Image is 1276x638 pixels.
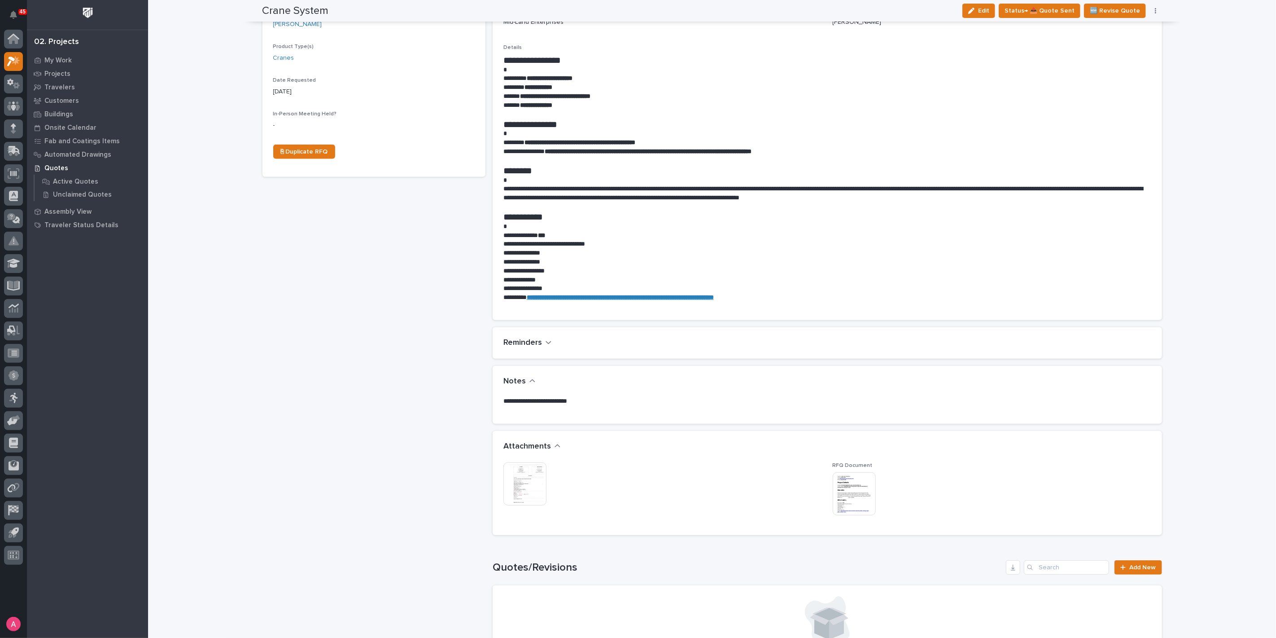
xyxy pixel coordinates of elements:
[962,4,995,18] button: Edit
[44,84,75,92] p: Travelers
[35,188,148,201] a: Unclaimed Quotes
[27,205,148,218] a: Assembly View
[27,134,148,148] a: Fab and Coatings Items
[503,442,561,452] button: Attachments
[44,137,120,145] p: Fab and Coatings Items
[53,191,112,199] p: Unclaimed Quotes
[273,78,316,83] span: Date Requested
[503,442,551,452] h2: Attachments
[280,149,328,155] span: ⎘ Duplicate RFQ
[27,94,148,107] a: Customers
[79,4,96,21] img: Workspace Logo
[1130,564,1156,571] span: Add New
[44,124,96,132] p: Onsite Calendar
[44,151,111,159] p: Automated Drawings
[27,67,148,80] a: Projects
[273,20,322,29] a: [PERSON_NAME]
[44,208,92,216] p: Assembly View
[44,110,73,119] p: Buildings
[273,121,475,130] p: -
[503,338,552,348] button: Reminders
[273,87,475,97] p: [DATE]
[273,145,335,159] a: ⎘ Duplicate RFQ
[833,18,882,27] p: [PERSON_NAME]
[27,107,148,121] a: Buildings
[273,53,294,63] a: Cranes
[503,18,564,27] p: Mid-Land Enterprises
[1005,5,1075,16] span: Status→ 📤 Quote Sent
[503,377,536,387] button: Notes
[44,57,72,65] p: My Work
[978,7,989,15] span: Edit
[44,70,70,78] p: Projects
[1114,560,1162,575] a: Add New
[27,53,148,67] a: My Work
[1084,4,1146,18] button: 🆕 Revise Quote
[27,161,148,175] a: Quotes
[44,97,79,105] p: Customers
[20,9,26,15] p: 45
[35,175,148,188] a: Active Quotes
[4,5,23,24] button: Notifications
[273,111,337,117] span: In-Person Meeting Held?
[1024,560,1109,575] input: Search
[27,121,148,134] a: Onsite Calendar
[262,4,329,18] h2: Crane System
[27,148,148,161] a: Automated Drawings
[833,463,873,468] span: RFQ Document
[53,178,98,186] p: Active Quotes
[503,338,542,348] h2: Reminders
[34,37,79,47] div: 02. Projects
[11,11,23,25] div: Notifications45
[273,44,314,49] span: Product Type(s)
[27,80,148,94] a: Travelers
[493,561,1003,574] h1: Quotes/Revisions
[27,218,148,232] a: Traveler Status Details
[503,377,526,387] h2: Notes
[1090,5,1140,16] span: 🆕 Revise Quote
[999,4,1080,18] button: Status→ 📤 Quote Sent
[44,221,118,229] p: Traveler Status Details
[503,45,522,50] span: Details
[4,615,23,634] button: users-avatar
[44,164,68,172] p: Quotes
